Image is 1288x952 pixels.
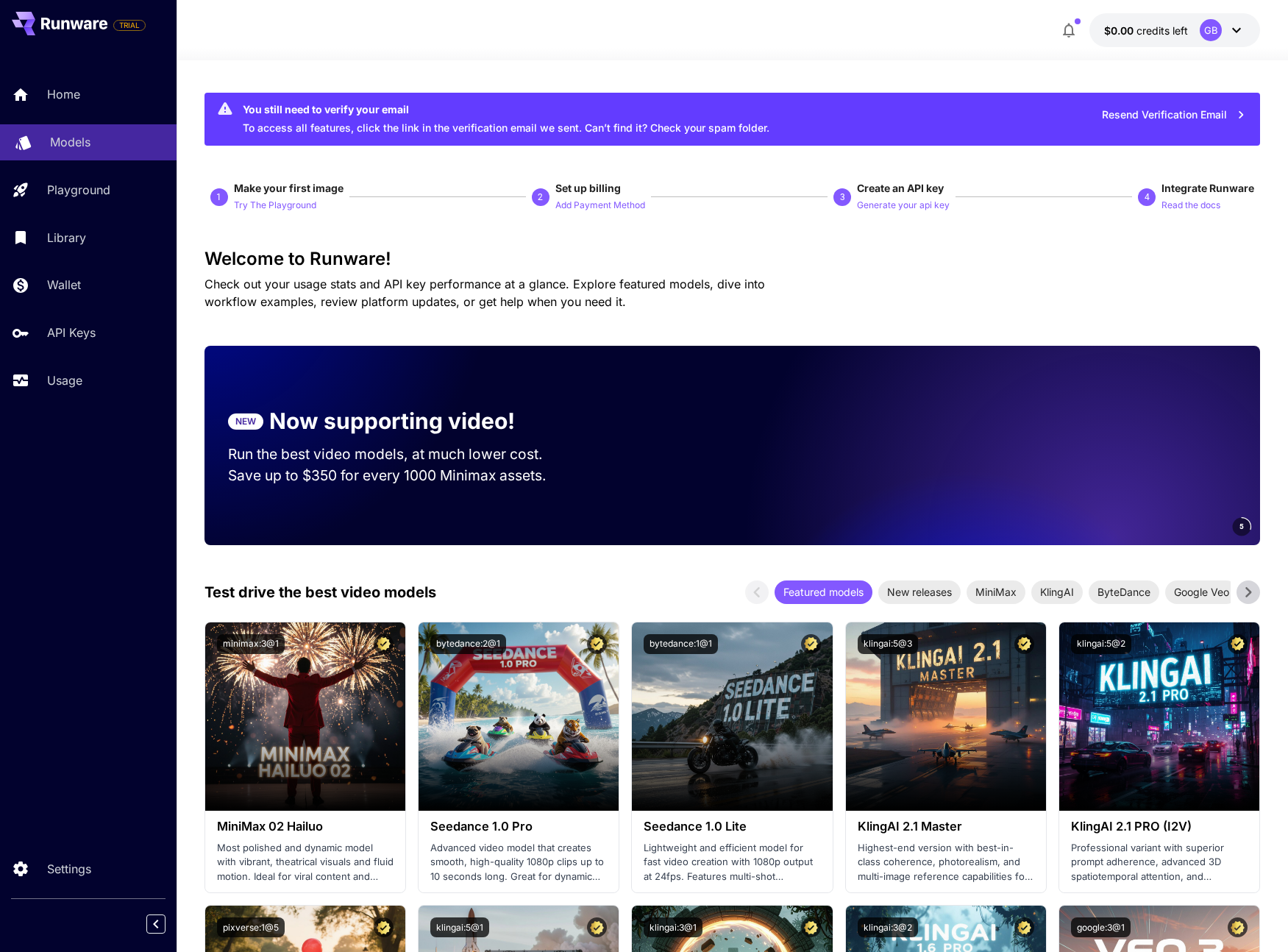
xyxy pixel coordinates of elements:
button: Resend Verification Email [1094,100,1254,130]
p: Read the docs [1161,199,1220,213]
button: klingai:3@1 [644,917,702,937]
p: Run the best video models, at much lower cost. [228,444,571,465]
button: Generate your api key [857,196,950,213]
div: $0.00 [1104,23,1188,38]
p: Library [47,229,86,246]
button: Certified Model – Vetted for best performance and includes a commercial license. [587,634,607,654]
button: Certified Model – Vetted for best performance and includes a commercial license. [1014,917,1034,937]
div: You still need to verify your email [243,102,769,117]
p: Try The Playground [234,199,316,213]
p: Models [50,133,90,151]
button: Certified Model – Vetted for best performance and includes a commercial license. [374,634,394,654]
p: Most polished and dynamic model with vibrant, theatrical visuals and fluid motion. Ideal for vira... [217,841,394,884]
button: pixverse:1@5 [217,917,285,937]
span: Add your payment card to enable full platform functionality. [113,16,146,34]
span: New releases [878,584,961,600]
button: Certified Model – Vetted for best performance and includes a commercial license. [801,917,821,937]
p: 3 [840,191,845,204]
img: alt [205,622,405,811]
h3: KlingAI 2.1 Master [858,820,1034,834]
h3: MiniMax 02 Hailuo [217,820,394,834]
p: Home [47,85,80,103]
img: alt [1059,622,1259,811]
button: klingai:5@1 [430,917,489,937]
p: Add Payment Method [555,199,645,213]
button: Certified Model – Vetted for best performance and includes a commercial license. [374,917,394,937]
button: klingai:5@3 [858,634,918,654]
p: 1 [216,191,221,204]
img: alt [632,622,832,811]
div: Collapse sidebar [157,911,177,937]
div: GB [1200,19,1222,41]
img: alt [846,622,1046,811]
div: To access all features, click the link in the verification email we sent. Can’t find it? Check yo... [243,97,769,141]
span: credits left [1136,24,1188,37]
div: Google Veo [1165,580,1238,604]
h3: Seedance 1.0 Pro [430,820,607,834]
span: $0.00 [1104,24,1136,37]
p: API Keys [47,324,96,341]
div: MiniMax [967,580,1025,604]
p: Playground [47,181,110,199]
span: Make your first image [234,182,344,194]
p: Generate your api key [857,199,950,213]
p: 4 [1145,191,1150,204]
button: Certified Model – Vetted for best performance and includes a commercial license. [587,917,607,937]
button: bytedance:1@1 [644,634,718,654]
span: Check out your usage stats and API key performance at a glance. Explore featured models, dive int... [204,277,765,309]
span: Create an API key [857,182,944,194]
span: Set up billing [555,182,621,194]
div: Featured models [775,580,872,604]
button: Certified Model – Vetted for best performance and includes a commercial license. [801,634,821,654]
h3: Welcome to Runware! [204,249,1260,269]
p: NEW [235,415,256,428]
div: ByteDance [1089,580,1159,604]
button: klingai:5@2 [1071,634,1131,654]
button: Try The Playground [234,196,316,213]
button: bytedance:2@1 [430,634,506,654]
p: Lightweight and efficient model for fast video creation with 1080p output at 24fps. Features mult... [644,841,820,884]
button: klingai:3@2 [858,917,918,937]
h3: KlingAI 2.1 PRO (I2V) [1071,820,1248,834]
button: Read the docs [1161,196,1220,213]
div: New releases [878,580,961,604]
p: Settings [47,860,91,878]
p: Wallet [47,276,81,294]
button: Collapse sidebar [146,914,166,934]
p: Save up to $350 for every 1000 Minimax assets. [228,465,571,486]
button: minimax:3@1 [217,634,285,654]
button: Certified Model – Vetted for best performance and includes a commercial license. [1014,634,1034,654]
span: Google Veo [1165,584,1238,600]
button: Certified Model – Vetted for best performance and includes a commercial license. [1228,917,1248,937]
button: google:3@1 [1071,917,1131,937]
p: 2 [538,191,543,204]
h3: Seedance 1.0 Lite [644,820,820,834]
span: Featured models [775,584,872,600]
span: MiniMax [967,584,1025,600]
img: alt [419,622,619,811]
span: ByteDance [1089,584,1159,600]
p: Advanced video model that creates smooth, high-quality 1080p clips up to 10 seconds long. Great f... [430,841,607,884]
button: Certified Model – Vetted for best performance and includes a commercial license. [1228,634,1248,654]
p: Test drive the best video models [204,581,436,603]
p: Highest-end version with best-in-class coherence, photorealism, and multi-image reference capabil... [858,841,1034,884]
p: Usage [47,372,82,389]
button: Add Payment Method [555,196,645,213]
span: KlingAI [1031,584,1083,600]
p: Professional variant with superior prompt adherence, advanced 3D spatiotemporal attention, and ci... [1071,841,1248,884]
span: 5 [1239,521,1244,532]
span: TRIAL [114,20,145,31]
div: KlingAI [1031,580,1083,604]
span: Integrate Runware [1161,182,1254,194]
p: Now supporting video! [269,405,515,438]
button: $0.00GB [1089,13,1260,47]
